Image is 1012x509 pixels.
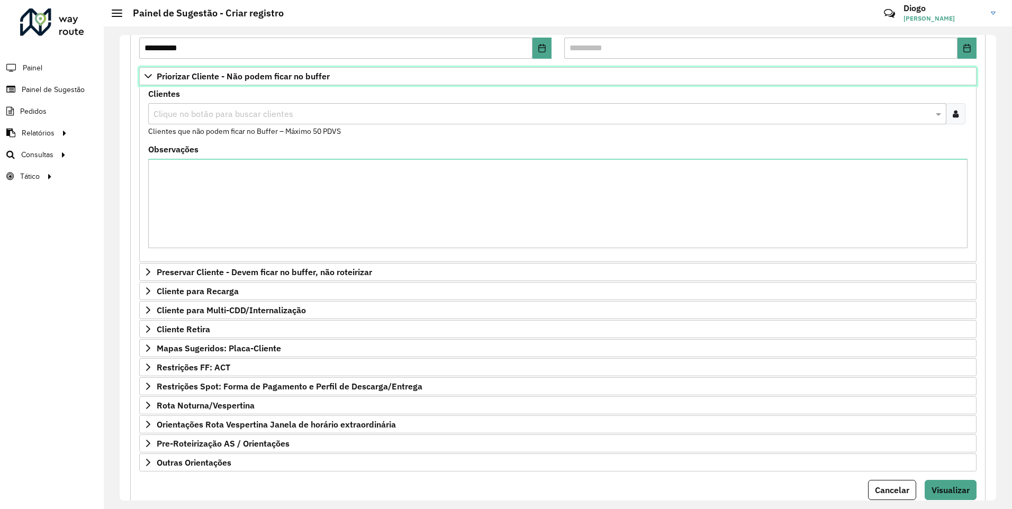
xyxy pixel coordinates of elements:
[20,106,47,117] span: Pedidos
[139,358,977,376] a: Restrições FF: ACT
[957,38,977,59] button: Choose Date
[157,458,231,467] span: Outras Orientações
[903,3,983,13] h3: Diogo
[157,72,330,80] span: Priorizar Cliente - Não podem ficar no buffer
[932,485,970,495] span: Visualizar
[22,84,85,95] span: Painel de Sugestão
[139,434,977,452] a: Pre-Roteirização AS / Orientações
[157,401,255,410] span: Rota Noturna/Vespertina
[20,171,40,182] span: Tático
[139,396,977,414] a: Rota Noturna/Vespertina
[868,480,916,500] button: Cancelar
[157,382,422,390] span: Restrições Spot: Forma de Pagamento e Perfil de Descarga/Entrega
[903,14,983,23] span: [PERSON_NAME]
[148,143,198,156] label: Observações
[157,439,290,448] span: Pre-Roteirização AS / Orientações
[139,415,977,433] a: Orientações Rota Vespertina Janela de horário extraordinária
[157,325,210,333] span: Cliente Retira
[139,339,977,357] a: Mapas Sugeridos: Placa-Cliente
[139,282,977,300] a: Cliente para Recarga
[139,85,977,262] div: Priorizar Cliente - Não podem ficar no buffer
[878,2,901,25] a: Contato Rápido
[157,306,306,314] span: Cliente para Multi-CDD/Internalização
[875,485,909,495] span: Cancelar
[157,344,281,352] span: Mapas Sugeridos: Placa-Cliente
[148,87,180,100] label: Clientes
[532,38,552,59] button: Choose Date
[139,301,977,319] a: Cliente para Multi-CDD/Internalização
[22,128,55,139] span: Relatórios
[139,263,977,281] a: Preservar Cliente - Devem ficar no buffer, não roteirizar
[157,268,372,276] span: Preservar Cliente - Devem ficar no buffer, não roteirizar
[139,377,977,395] a: Restrições Spot: Forma de Pagamento e Perfil de Descarga/Entrega
[157,287,239,295] span: Cliente para Recarga
[122,7,284,19] h2: Painel de Sugestão - Criar registro
[148,126,341,136] small: Clientes que não podem ficar no Buffer – Máximo 50 PDVS
[139,67,977,85] a: Priorizar Cliente - Não podem ficar no buffer
[139,320,977,338] a: Cliente Retira
[21,149,53,160] span: Consultas
[139,453,977,471] a: Outras Orientações
[157,363,230,371] span: Restrições FF: ACT
[157,420,396,429] span: Orientações Rota Vespertina Janela de horário extraordinária
[925,480,977,500] button: Visualizar
[23,62,42,74] span: Painel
